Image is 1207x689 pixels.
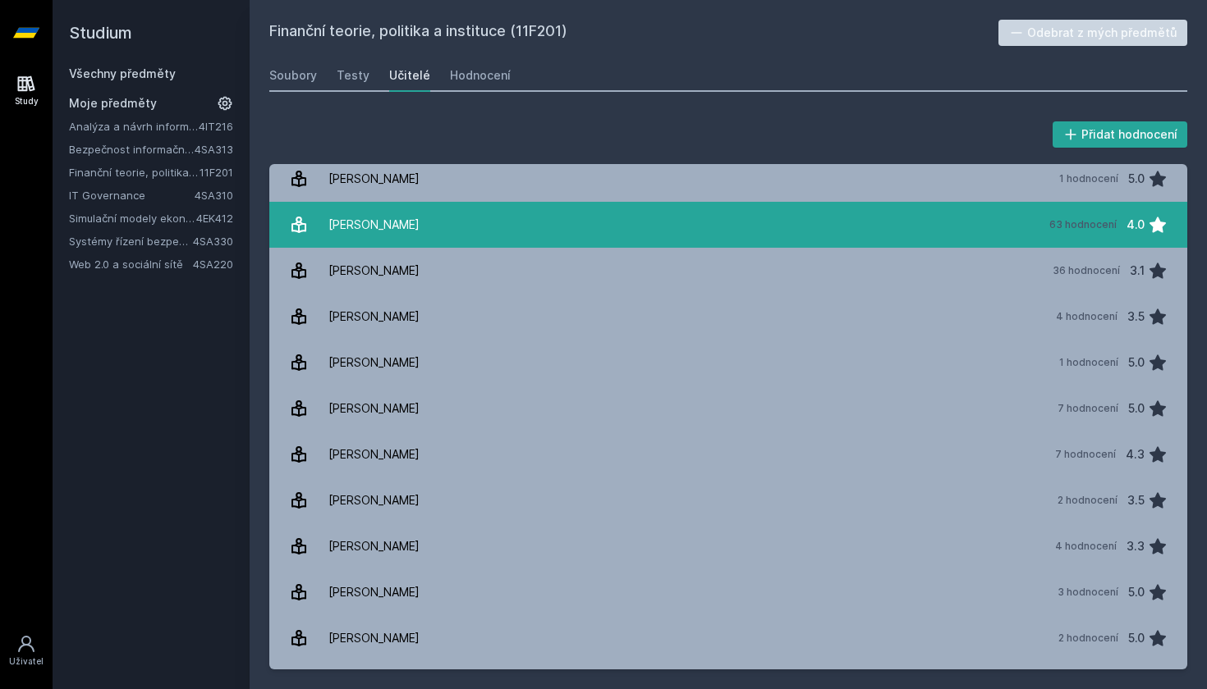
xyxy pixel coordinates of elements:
div: [PERSON_NAME] [328,208,420,241]
a: [PERSON_NAME] 4 hodnocení 3.5 [269,294,1187,340]
a: Analýza a návrh informačních systémů [69,118,199,135]
a: Bezpečnost informačních systémů [69,141,195,157]
div: [PERSON_NAME] [328,162,420,195]
div: 4.3 [1126,438,1145,471]
a: [PERSON_NAME] 36 hodnocení 3.1 [269,248,1187,294]
h2: Finanční teorie, politika a instituce (11F201) [269,20,998,46]
a: IT Governance [69,187,195,203]
span: Moje předměty [69,95,157,112]
div: 1 hodnocení [1059,356,1118,369]
a: Study [3,66,49,116]
a: 4SA330 [193,235,233,248]
div: 3.3 [1127,530,1145,563]
a: [PERSON_NAME] 4 hodnocení 3.3 [269,523,1187,569]
a: Finanční teorie, politika a instituce [69,164,200,180]
a: Systémy řízení bezpečnostních událostí [69,233,193,249]
a: 4IT216 [199,120,233,133]
div: 3.5 [1127,300,1145,333]
div: [PERSON_NAME] [328,438,420,471]
div: Uživatel [9,655,44,668]
div: 4 hodnocení [1055,540,1117,553]
button: Odebrat z mých předmětů [998,20,1188,46]
div: 4.0 [1127,208,1145,241]
div: 2 hodnocení [1058,632,1118,645]
a: [PERSON_NAME] 7 hodnocení 4.3 [269,431,1187,477]
div: 5.0 [1128,346,1145,379]
div: 3 hodnocení [1058,586,1118,599]
div: 63 hodnocení [1049,218,1117,231]
a: 11F201 [200,166,233,179]
div: [PERSON_NAME] [328,300,420,333]
div: Hodnocení [450,67,511,84]
div: 36 hodnocení [1053,264,1120,277]
div: Testy [337,67,369,84]
div: 7 hodnocení [1055,448,1116,461]
a: Uživatel [3,626,49,676]
a: [PERSON_NAME] 1 hodnocení 5.0 [269,156,1187,202]
div: 2 hodnocení [1058,494,1118,507]
div: [PERSON_NAME] [328,484,420,517]
button: Přidat hodnocení [1053,121,1188,148]
div: 4 hodnocení [1056,310,1118,323]
a: [PERSON_NAME] 1 hodnocení 5.0 [269,340,1187,386]
a: 4SA220 [193,258,233,271]
a: Web 2.0 a sociální sítě [69,256,193,272]
a: Hodnocení [450,59,511,92]
div: 5.0 [1128,576,1145,609]
div: [PERSON_NAME] [328,622,420,655]
div: Study [15,95,39,107]
a: [PERSON_NAME] 63 hodnocení 4.0 [269,202,1187,248]
div: [PERSON_NAME] [328,576,420,609]
div: 1 hodnocení [1059,172,1118,185]
a: Testy [337,59,369,92]
div: 5.0 [1128,622,1145,655]
div: 7 hodnocení [1058,402,1118,415]
div: 5.0 [1128,392,1145,425]
a: 4EK412 [196,212,233,225]
div: Učitelé [389,67,430,84]
div: [PERSON_NAME] [328,254,420,287]
a: [PERSON_NAME] 7 hodnocení 5.0 [269,386,1187,431]
a: 4SA313 [195,143,233,156]
a: [PERSON_NAME] 2 hodnocení 5.0 [269,615,1187,661]
div: 5.0 [1128,162,1145,195]
a: Simulační modely ekonomických procesů [69,210,196,226]
div: Soubory [269,67,317,84]
a: [PERSON_NAME] 2 hodnocení 3.5 [269,477,1187,523]
div: [PERSON_NAME] [328,346,420,379]
a: Soubory [269,59,317,92]
a: 4SA310 [195,189,233,202]
div: 3.5 [1127,484,1145,517]
div: [PERSON_NAME] [328,530,420,563]
a: Učitelé [389,59,430,92]
div: 3.1 [1130,254,1145,287]
a: Všechny předměty [69,66,176,80]
a: [PERSON_NAME] 3 hodnocení 5.0 [269,569,1187,615]
div: [PERSON_NAME] [328,392,420,425]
